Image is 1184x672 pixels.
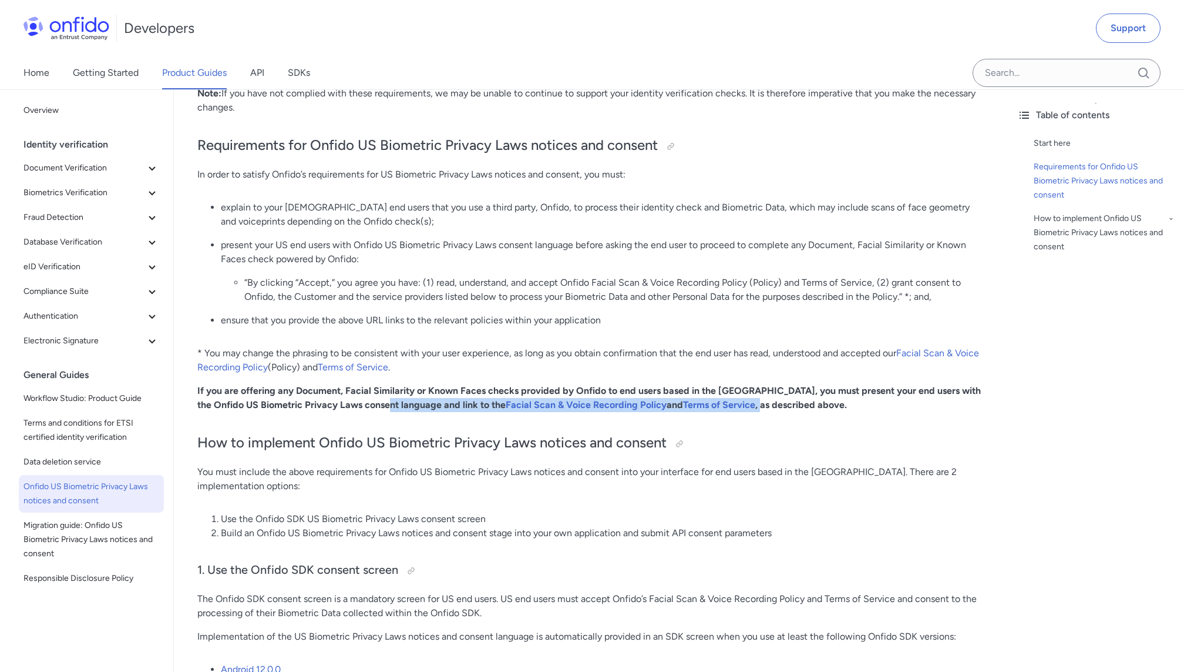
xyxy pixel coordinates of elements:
p: Implementation of the US Biometric Privacy Laws notices and consent language is automatically pro... [197,630,984,644]
a: Terms and conditions for ETSI certified identity verification [19,412,164,449]
span: Overview [23,103,159,118]
button: Electronic Signature [19,329,164,353]
a: Migration guide: Onfido US Biometric Privacy Laws notices and consent [19,514,164,566]
h2: How to implement Onfido US Biometric Privacy Laws notices and consent [197,433,984,453]
a: Getting Started [73,56,139,89]
a: Onfido US Biometric Privacy Laws notices and consent [19,475,164,513]
a: Overview [19,99,164,122]
a: SDKs [288,56,310,89]
a: Home [23,56,49,89]
span: Biometrics Verification [23,186,145,200]
a: Responsible Disclosure Policy [19,567,164,590]
button: Compliance Suite [19,280,164,303]
p: present your US end users with Onfido US Biometric Privacy Laws consent language before asking th... [221,238,984,266]
span: Authentication [23,309,145,323]
a: Facial Scan & Voice Recording Policy [197,347,979,373]
button: Biometrics Verification [19,181,164,205]
li: Build an Onfido US Biometric Privacy Laws notices and consent stage into your own application and... [221,526,984,540]
strong: If you are offering any Document, Facial Similarity or Known Faces checks provided by Onfido to e... [197,385,981,410]
button: Fraud Detection [19,206,164,229]
input: Onfido search input field [973,59,1161,87]
a: Data deletion service [19,450,164,474]
span: Migration guide: Onfido US Biometric Privacy Laws notices and consent [23,519,159,561]
span: Onfido US Biometric Privacy Laws notices and consent [23,480,159,508]
span: Fraud Detection [23,210,145,225]
span: Electronic Signature [23,334,145,348]
p: ensure that you provide the above URL links to the relevant policies within your application [221,313,984,327]
button: eID Verification [19,255,164,279]
a: How to implement Onfido US Biometric Privacy Laws notices and consent [1034,212,1175,254]
a: Product Guides [162,56,227,89]
h2: Requirements for Onfido US Biometric Privacy Laws notices and consent [197,136,984,156]
div: General Guides [23,363,169,387]
a: API [250,56,264,89]
li: Use the Onfido SDK US Biometric Privacy Laws consent screen [221,512,984,526]
p: In order to satisfy Onfido’s requirements for US Biometric Privacy Laws notices and consent, you ... [197,168,984,182]
h1: Developers [124,19,194,38]
img: Onfido Logo [23,16,109,40]
a: Workflow Studio: Product Guide [19,387,164,410]
a: Requirements for Onfido US Biometric Privacy Laws notices and consent [1034,160,1175,202]
p: The Onfido SDK consent screen is a mandatory screen for US end users. US end users must accept On... [197,592,984,620]
a: Support [1096,14,1161,43]
h3: 1. Use the Onfido SDK consent screen [197,561,984,580]
span: Terms and conditions for ETSI certified identity verification [23,416,159,444]
span: Responsible Disclosure Policy [23,571,159,586]
button: Authentication [19,305,164,328]
p: * You may change the phrasing to be consistent with your user experience, as long as you obtain c... [197,346,984,375]
span: Data deletion service [23,455,159,469]
span: Workflow Studio: Product Guide [23,392,159,406]
li: “By clicking “Accept,” you agree you have: (1) read, understand, and accept Onfido Facial Scan & ... [244,276,984,304]
a: Terms of Service [683,399,755,410]
strong: Note: [197,88,221,99]
a: Start here [1034,136,1175,151]
span: Document Verification [23,161,145,175]
span: Database Verification [23,235,145,249]
div: Identity verification [23,133,169,156]
button: Database Verification [19,230,164,254]
p: explain to your [DEMOGRAPHIC_DATA] end users that you use a third party, Onfido, to process their... [221,200,984,229]
span: eID Verification [23,260,145,274]
p: If you have not complied with these requirements, we may be unable to continue to support your id... [197,86,984,115]
div: Table of contents [1017,108,1175,122]
a: Terms of Service [318,362,388,373]
button: Document Verification [19,156,164,180]
a: Facial Scan & Voice Recording Policy [506,399,667,410]
p: You must include the above requirements for Onfido US Biometric Privacy Laws notices and consent ... [197,465,984,493]
span: Compliance Suite [23,285,145,299]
